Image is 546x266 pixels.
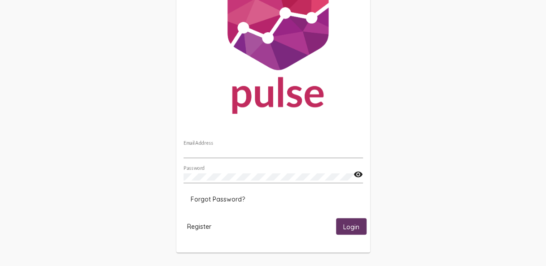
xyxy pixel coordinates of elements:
[191,195,245,203] span: Forgot Password?
[187,223,211,231] span: Register
[343,223,359,231] span: Login
[336,218,367,235] button: Login
[180,218,218,235] button: Register
[183,191,252,207] button: Forgot Password?
[354,169,363,180] mat-icon: visibility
